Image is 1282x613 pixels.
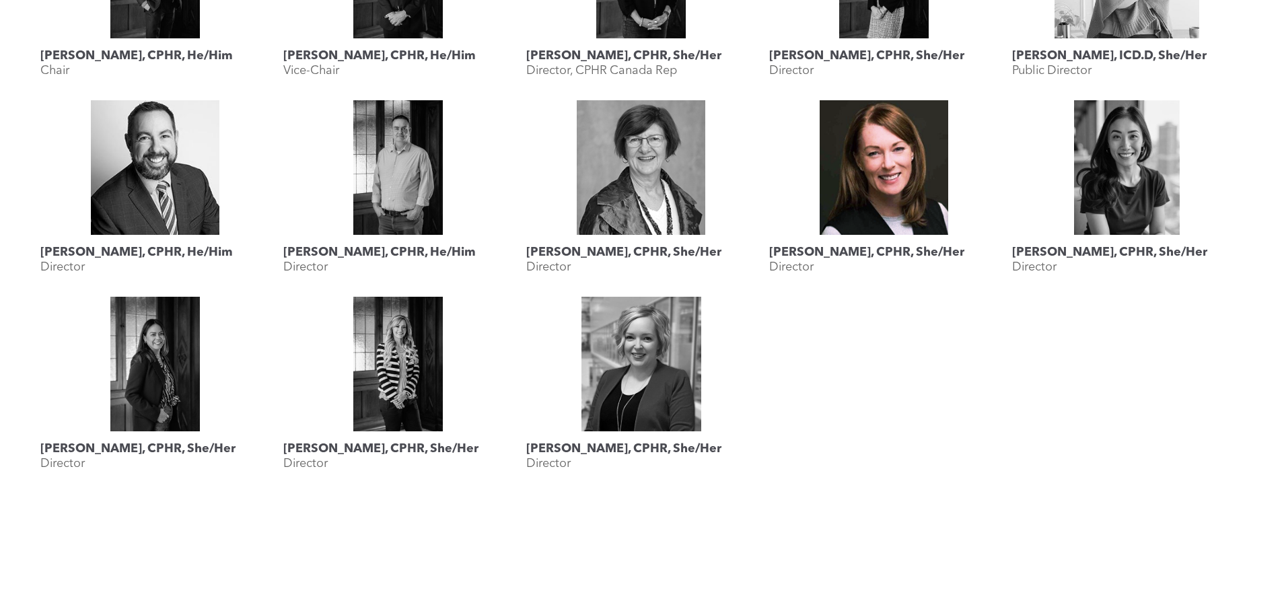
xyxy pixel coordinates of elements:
[1012,245,1207,260] h3: [PERSON_NAME], CPHR, She/Her
[283,245,476,260] h3: [PERSON_NAME], CPHR, He/Him
[526,48,721,63] h3: [PERSON_NAME], CPHR, She/Her
[283,260,328,275] p: Director
[769,245,964,260] h3: [PERSON_NAME], CPHR, She/Her
[526,441,721,456] h3: [PERSON_NAME], CPHR, She/Her
[40,48,233,63] h3: [PERSON_NAME], CPHR, He/Him
[1012,260,1057,275] p: Director
[283,48,476,63] h3: [PERSON_NAME], CPHR, He/Him
[283,456,328,471] p: Director
[40,245,233,260] h3: [PERSON_NAME], CPHR, He/Him
[769,63,814,78] p: Director
[526,456,571,471] p: Director
[283,441,478,456] h3: [PERSON_NAME], CPHR, She/Her
[1012,48,1207,63] h3: [PERSON_NAME], ICD.D, She/Her
[40,456,85,471] p: Director
[526,63,677,78] p: Director, CPHR Canada Rep
[40,441,236,456] h3: [PERSON_NAME], CPHR, She/Her
[283,63,339,78] p: Vice-Chair
[526,260,571,275] p: Director
[1012,63,1092,78] p: Public Director
[769,260,814,275] p: Director
[40,63,69,78] p: Chair
[769,48,964,63] h3: [PERSON_NAME], CPHR, She/Her
[40,260,85,275] p: Director
[526,245,721,260] h3: [PERSON_NAME], CPHR, She/Her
